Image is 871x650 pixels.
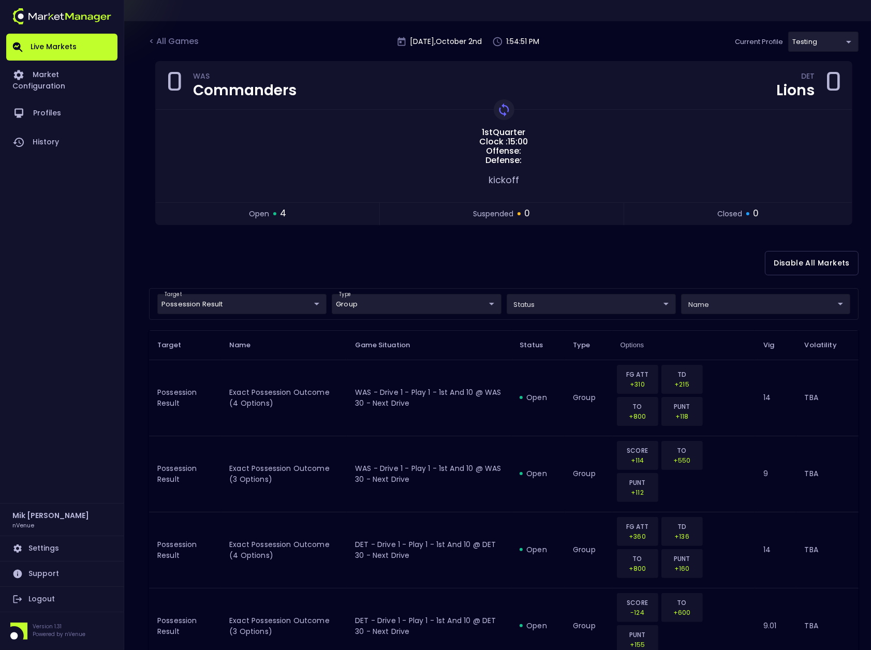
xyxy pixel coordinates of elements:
p: +800 [624,564,652,573]
p: +114 [624,455,652,465]
p: -124 [624,608,652,617]
p: SCORE [624,446,652,455]
td: Possession Result [149,436,221,512]
p: TD [668,522,696,531]
a: Settings [6,536,117,561]
span: Type [573,341,604,350]
span: 0 [524,207,530,220]
img: logo [12,8,111,24]
p: PUNT [624,630,652,640]
span: Clock : 15:00 [477,137,532,146]
p: +215 [668,379,696,389]
p: 1:54:51 PM [506,36,539,47]
div: open [520,544,556,555]
p: PUNT [668,554,696,564]
p: PUNT [668,402,696,411]
p: +310 [624,379,652,389]
td: WAS - Drive 1 - Play 1 - 1st and 10 @ WAS 30 - Next Drive [347,436,511,512]
div: target [681,294,850,314]
p: +600 [668,608,696,617]
span: closed [717,209,742,219]
p: TO [668,598,696,608]
span: open [249,209,269,219]
p: [DATE] , October 2 nd [410,36,482,47]
span: suspended [473,209,513,219]
p: Current Profile [735,37,783,47]
span: Defense: [483,156,525,165]
div: Version 1.31Powered by nVenue [6,623,117,640]
th: Options [612,330,756,360]
p: TO [668,446,696,455]
div: DET [801,73,815,82]
a: Profiles [6,99,117,128]
h2: Mik [PERSON_NAME] [12,510,89,521]
td: WAS - Drive 1 - Play 1 - 1st and 10 @ WAS 30 - Next Drive [347,360,511,436]
p: +550 [668,455,696,465]
td: TBA [796,512,859,588]
div: open [520,468,556,479]
td: group [565,436,612,512]
span: Game Situation [355,341,423,350]
td: exact possession outcome (4 options) [221,512,347,588]
p: FG ATT [624,522,652,531]
div: target [788,32,859,52]
td: DET - Drive 1 - Play 1 - 1st and 10 @ DET 30 - Next Drive [347,512,511,588]
td: group [565,512,612,588]
span: Target [157,341,195,350]
p: SCORE [624,598,652,608]
label: type [339,291,351,298]
td: exact possession outcome (3 options) [221,436,347,512]
span: kickoff [489,173,519,186]
td: exact possession outcome (4 options) [221,360,347,436]
div: open [520,392,556,403]
span: 4 [280,207,286,220]
p: TD [668,370,696,379]
td: TBA [796,436,859,512]
div: 0 [825,70,842,101]
button: Disable All Markets [765,251,859,275]
p: Version 1.31 [33,623,85,630]
div: target [507,294,676,314]
span: Vig [763,341,788,350]
a: History [6,128,117,157]
p: +155 [624,640,652,649]
p: +160 [668,564,696,573]
img: replayImg [497,102,511,117]
span: Name [229,341,264,350]
div: target [332,294,501,314]
td: 14 [755,512,796,588]
p: +118 [668,411,696,421]
td: TBA [796,360,859,436]
div: WAS [193,73,297,82]
div: < All Games [149,35,201,49]
a: Market Configuration [6,61,117,99]
p: +136 [668,531,696,541]
a: Support [6,562,117,586]
td: 14 [755,360,796,436]
span: Volatility [805,341,850,350]
p: +800 [624,411,652,421]
td: Possession Result [149,360,221,436]
span: 1st Quarter [479,128,529,137]
p: PUNT [624,478,652,488]
span: 0 [753,207,759,220]
div: open [520,621,556,631]
p: +112 [624,488,652,497]
span: Offense: [483,146,525,156]
p: +360 [624,531,652,541]
td: group [565,360,612,436]
p: TO [624,554,652,564]
td: Possession Result [149,512,221,588]
div: target [157,294,327,314]
p: FG ATT [624,370,652,379]
div: Commanders [193,83,297,98]
div: Lions [776,83,815,98]
td: 9 [755,436,796,512]
a: Logout [6,587,117,612]
div: 0 [166,70,183,101]
h3: nVenue [12,521,34,529]
label: target [165,291,182,298]
span: Status [520,341,556,350]
a: Live Markets [6,34,117,61]
p: Powered by nVenue [33,630,85,638]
